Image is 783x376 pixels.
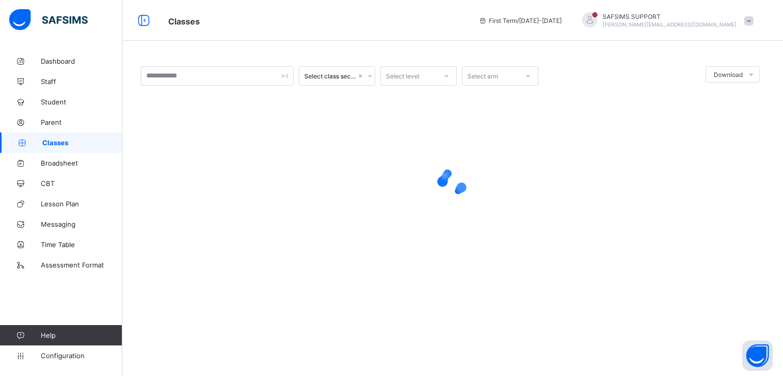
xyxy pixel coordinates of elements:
[41,159,122,167] span: Broadsheet
[41,240,122,249] span: Time Table
[9,9,88,31] img: safsims
[304,72,356,80] div: Select class section
[168,16,200,26] span: Classes
[603,21,737,28] span: [PERSON_NAME][EMAIL_ADDRESS][DOMAIN_NAME]
[41,261,122,269] span: Assessment Format
[41,57,122,65] span: Dashboard
[572,12,759,29] div: SAFSIMSSUPPORT
[42,139,122,147] span: Classes
[41,220,122,228] span: Messaging
[41,118,122,126] span: Parent
[603,13,737,20] span: SAFSIMS SUPPORT
[742,340,773,371] button: Open asap
[386,66,420,86] div: Select level
[714,71,743,78] span: Download
[41,179,122,187] span: CBT
[467,66,498,86] div: Select arm
[41,200,122,208] span: Lesson Plan
[41,98,122,106] span: Student
[41,331,122,339] span: Help
[479,17,562,24] span: session/term information
[41,352,122,360] span: Configuration
[41,77,122,86] span: Staff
